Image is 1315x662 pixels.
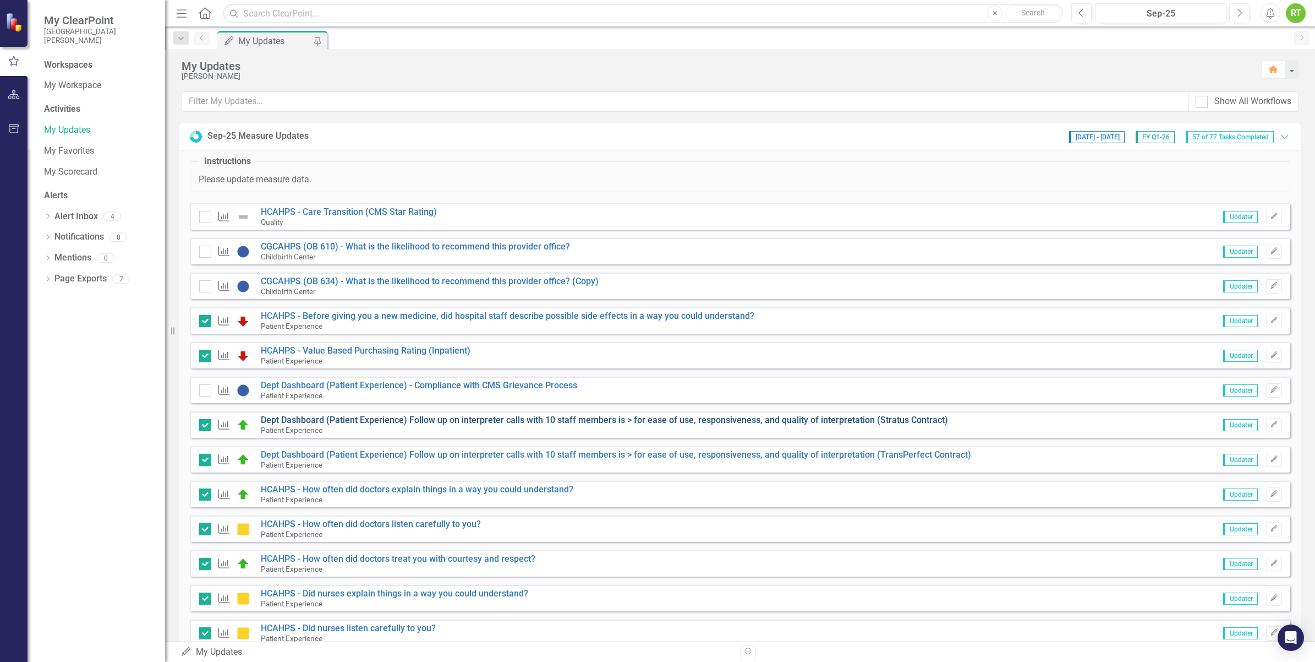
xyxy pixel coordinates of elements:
[1069,131,1125,143] span: [DATE] - [DATE]
[44,189,154,202] div: Alerts
[261,495,322,504] small: Patient Experience
[199,155,256,168] legend: Instructions
[54,252,91,264] a: Mentions
[261,460,322,469] small: Patient Experience
[97,253,114,263] div: 0
[1099,7,1223,20] div: Sep-25
[1186,131,1274,143] span: 57 of 77 Tasks Completed
[1223,419,1258,431] span: Updater
[1223,489,1258,501] span: Updater
[223,4,1063,23] input: Search ClearPoint...
[44,14,154,27] span: My ClearPoint
[1278,625,1304,651] div: Open Intercom Messenger
[44,103,154,116] div: Activities
[1021,8,1045,17] span: Search
[261,530,322,539] small: Patient Experience
[261,345,470,356] a: HCAHPS - Value Based Purchasing Rating (Inpatient)
[1214,95,1291,108] div: Show All Workflows
[109,232,127,242] div: 0
[261,287,316,296] small: Childbirth Center
[237,349,250,362] img: Below Plan
[237,314,250,328] img: Below Plan
[237,488,250,501] img: On Target
[261,415,948,425] a: Dept Dashboard (Patient Experience) Follow up on interpreter calls with 10 staff members is > for...
[261,241,570,252] a: CGCAHPS (OB 610) - What is the likelihood to recommend this provider office?
[261,252,316,261] small: Childbirth Center
[1095,3,1226,23] button: Sep-25
[261,565,322,573] small: Patient Experience
[1223,593,1258,605] span: Updater
[112,274,130,284] div: 7
[1223,350,1258,362] span: Updater
[180,646,732,659] div: My Updates
[103,212,121,221] div: 4
[1223,454,1258,466] span: Updater
[1223,523,1258,535] span: Updater
[44,27,154,45] small: [GEOGRAPHIC_DATA][PERSON_NAME]
[237,453,250,466] img: On Target
[54,273,107,285] a: Page Exports
[44,145,154,158] a: My Favorites
[237,384,250,397] img: No Information
[1005,6,1060,21] button: Search
[182,91,1189,112] input: Filter My Updates...
[237,280,250,293] img: No Information
[261,380,577,390] a: Dept Dashboard (Patient Experience) - Compliance with CMS Grievance Process
[237,627,250,640] img: Caution
[1223,246,1258,258] span: Updater
[261,623,436,633] a: HCAHPS - Did nurses listen carefully to you?
[261,391,322,400] small: Patient Experience
[1136,131,1175,143] span: FY Q1-26
[199,173,1281,186] p: Please update measure data.
[6,13,25,32] img: ClearPoint Strategy
[237,523,250,536] img: Caution
[54,210,98,223] a: Alert Inbox
[44,166,154,178] a: My Scorecard
[261,449,971,460] a: Dept Dashboard (Patient Experience) Follow up on interpreter calls with 10 staff members is > for...
[261,322,322,330] small: Patient Experience
[54,231,104,243] a: Notifications
[237,592,250,605] img: Caution
[261,218,283,226] small: Quality
[261,554,535,564] a: HCAHPS - How often did doctors treat you with courtesy and respect?
[44,79,154,92] a: My Workspace
[1223,384,1258,397] span: Updater
[237,419,250,432] img: On Target
[1223,558,1258,570] span: Updater
[1223,315,1258,327] span: Updater
[261,207,437,217] a: HCAHPS - Care Transition (CMS Star Rating)
[261,588,528,599] a: HCAHPS - Did nurses explain things in a way you could understand?
[237,245,250,258] img: No Information
[261,484,573,495] a: HCAHPS - How often did doctors explain things in a way you could understand?
[1223,211,1258,223] span: Updater
[261,356,322,365] small: Patient Experience
[44,59,92,72] div: Workspaces
[261,276,599,286] a: CGCAHPS (OB 634) - What is the likelihood to recommend this provider office? (Copy)
[1223,280,1258,292] span: Updater
[182,72,1250,80] div: [PERSON_NAME]
[44,124,154,137] a: My Updates
[1286,3,1306,23] button: RT
[182,60,1250,72] div: My Updates
[237,210,250,224] img: Not Defined
[261,519,481,529] a: HCAHPS - How often did doctors listen carefully to you?
[261,426,322,435] small: Patient Experience
[237,557,250,571] img: On Target
[261,599,322,608] small: Patient Experience
[238,34,311,48] div: My Updates
[261,311,754,321] a: HCAHPS - Before giving you a new medicine, did hospital staff describe possible side effects in a...
[261,634,322,643] small: Patient Experience
[1223,627,1258,639] span: Updater
[207,130,309,143] div: Sep-25 Measure Updates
